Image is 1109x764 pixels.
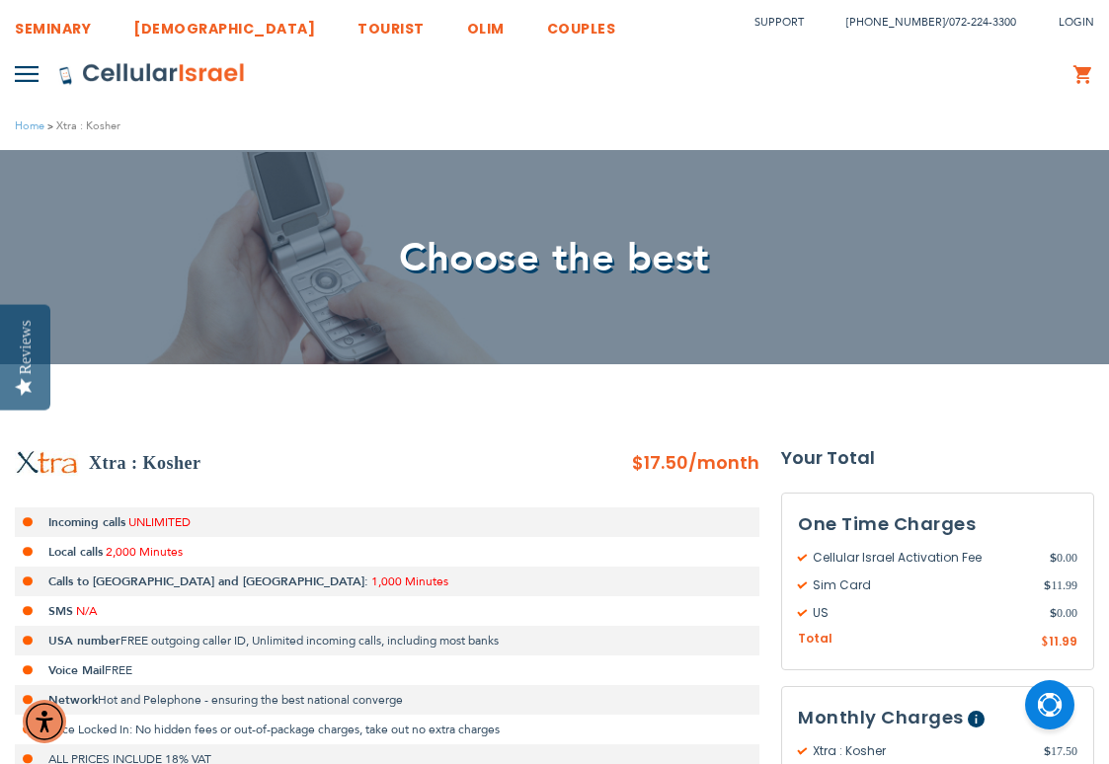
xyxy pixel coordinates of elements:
[798,705,964,729] span: Monthly Charges
[105,662,132,678] span: FREE
[632,450,688,475] span: $17.50
[23,700,66,743] div: Accessibility Menu
[1049,633,1077,649] span: 11.99
[1050,604,1057,622] span: $
[44,116,120,135] li: Xtra : Kosher
[128,514,191,530] span: UNLIMITED
[798,509,1077,539] h3: One Time Charges
[846,15,945,30] a: [PHONE_NUMBER]
[754,15,804,30] a: Support
[467,5,505,41] a: OLIM
[120,633,499,649] span: FREE outgoing caller ID, Unlimited incoming calls, including most banks
[798,576,1044,594] span: Sim Card
[1041,634,1049,651] span: $
[15,66,39,82] img: Toggle Menu
[949,15,1016,30] a: 072-224-3300
[781,443,1094,473] strong: Your Total
[17,320,35,374] div: Reviews
[688,448,759,478] span: /month
[357,5,425,41] a: TOURIST
[48,633,120,649] strong: USA number
[798,604,1050,622] span: US
[798,630,832,649] span: Total
[371,573,448,589] span: 1,000 Minutes
[89,448,200,478] h2: Xtra : Kosher
[1059,15,1094,30] span: Login
[106,544,183,560] span: 2,000 Minutes
[15,118,44,133] a: Home
[1050,604,1077,622] span: 0.00
[1044,742,1051,760] span: $
[48,514,125,530] strong: Incoming calls
[798,742,1044,760] span: Xtra : Kosher
[98,692,403,708] span: Hot and Pelephone - ensuring the best national converge
[48,573,368,589] strong: Calls to [GEOGRAPHIC_DATA] and [GEOGRAPHIC_DATA]:
[58,62,246,86] img: Cellular Israel Logo
[399,231,710,285] span: Choose the best
[1044,576,1051,594] span: $
[133,5,315,41] a: [DEMOGRAPHIC_DATA]
[547,5,616,41] a: COUPLES
[968,711,985,727] span: Help
[48,544,103,560] strong: Local calls
[76,603,97,619] span: N/A
[798,549,1050,567] span: Cellular Israel Activation Fee
[48,603,73,619] strong: SMS
[1050,549,1077,567] span: 0.00
[1044,742,1077,760] span: 17.50
[15,5,91,41] a: SEMINARY
[48,662,105,678] strong: Voice Mail
[827,8,1016,37] li: /
[15,715,759,744] li: Price Locked In: No hidden fees or out-of-package charges, take out no extra charges
[1050,549,1057,567] span: $
[1044,576,1077,594] span: 11.99
[15,450,79,476] img: Xtra : Kosher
